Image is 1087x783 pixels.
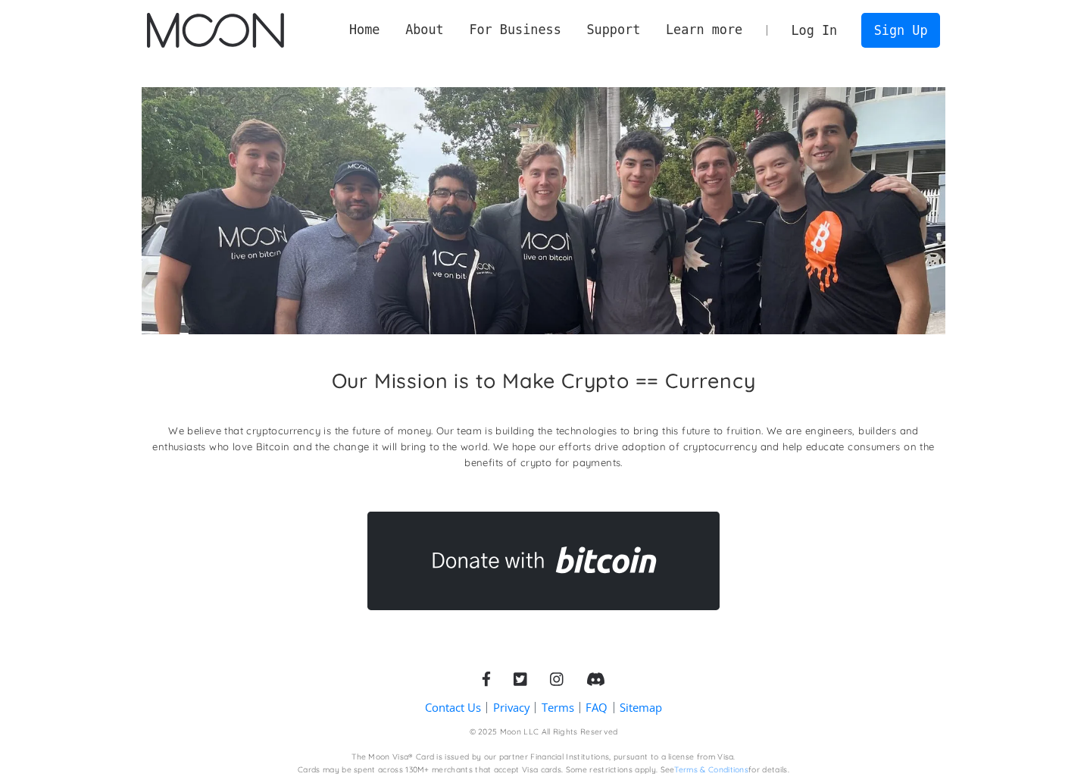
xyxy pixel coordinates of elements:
[674,765,748,775] a: Terms & Conditions
[405,20,444,39] div: About
[332,368,756,393] h2: Our Mission is to Make Crypto == Currency
[147,13,284,48] a: home
[666,20,742,39] div: Learn more
[586,700,608,716] a: FAQ
[298,765,789,776] div: Cards may be spent across 130M+ merchants that accept Visa cards. Some restrictions apply. See fo...
[142,423,945,471] p: We believe that cryptocurrency is the future of money. Our team is building the technologies to b...
[351,752,736,763] div: The Moon Visa® Card is issued by our partner Financial Institutions, pursuant to a license from V...
[392,20,456,39] div: About
[493,700,529,716] a: Privacy
[425,700,481,716] a: Contact Us
[469,20,561,39] div: For Business
[586,20,640,39] div: Support
[470,727,618,738] div: © 2025 Moon LLC All Rights Reserved
[574,20,653,39] div: Support
[779,14,850,47] a: Log In
[620,700,662,716] a: Sitemap
[147,13,284,48] img: Moon Logo
[653,20,755,39] div: Learn more
[336,20,392,39] a: Home
[457,20,574,39] div: For Business
[542,700,574,716] a: Terms
[1026,722,1075,771] iframe: Кнопка запуска окна обмена сообщениями
[861,13,940,47] a: Sign Up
